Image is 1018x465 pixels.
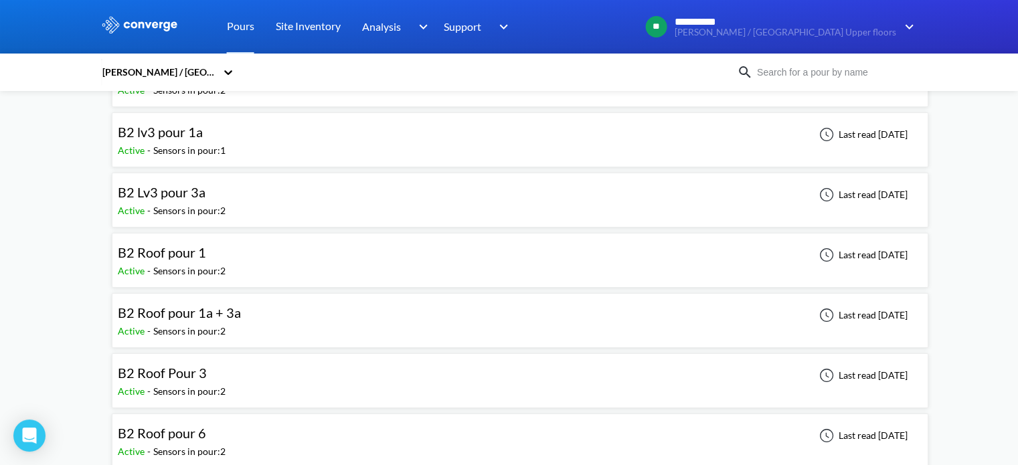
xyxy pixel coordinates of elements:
[118,205,147,216] span: Active
[147,145,153,156] span: -
[737,64,753,80] img: icon-search.svg
[153,384,226,399] div: Sensors in pour: 2
[812,126,912,143] div: Last read [DATE]
[147,446,153,457] span: -
[444,18,481,35] span: Support
[147,325,153,337] span: -
[118,425,206,441] span: B2 Roof pour 6
[812,428,912,444] div: Last read [DATE]
[147,84,153,96] span: -
[112,429,928,440] a: B2 Roof pour 6Active-Sensors in pour:2Last read [DATE]
[112,188,928,199] a: B2 Lv3 pour 3aActive-Sensors in pour:2Last read [DATE]
[112,128,928,139] a: B2 lv3 pour 1aActive-Sensors in pour:1Last read [DATE]
[153,264,226,278] div: Sensors in pour: 2
[118,304,241,320] span: B2 Roof pour 1a + 3a
[147,265,153,276] span: -
[753,65,915,80] input: Search for a pour by name
[118,124,203,140] span: B2 lv3 pour 1a
[118,265,147,276] span: Active
[147,385,153,397] span: -
[812,247,912,263] div: Last read [DATE]
[896,19,918,35] img: downArrow.svg
[118,145,147,156] span: Active
[812,187,912,203] div: Last read [DATE]
[101,16,179,33] img: logo_ewhite.svg
[153,143,226,158] div: Sensors in pour: 1
[118,184,205,200] span: B2 Lv3 pour 3a
[118,385,147,397] span: Active
[812,367,912,383] div: Last read [DATE]
[410,19,431,35] img: downArrow.svg
[118,365,207,381] span: B2 Roof Pour 3
[153,203,226,218] div: Sensors in pour: 2
[13,420,46,452] div: Open Intercom Messenger
[118,244,206,260] span: B2 Roof pour 1
[112,248,928,260] a: B2 Roof pour 1Active-Sensors in pour:2Last read [DATE]
[153,324,226,339] div: Sensors in pour: 2
[812,307,912,323] div: Last read [DATE]
[362,18,401,35] span: Analysis
[675,27,896,37] span: [PERSON_NAME] / [GEOGRAPHIC_DATA] Upper floors
[491,19,512,35] img: downArrow.svg
[101,65,216,80] div: [PERSON_NAME] / [GEOGRAPHIC_DATA] Upper floors
[112,369,928,380] a: B2 Roof Pour 3Active-Sensors in pour:2Last read [DATE]
[118,84,147,96] span: Active
[118,446,147,457] span: Active
[112,308,928,320] a: B2 Roof pour 1a + 3aActive-Sensors in pour:2Last read [DATE]
[147,205,153,216] span: -
[153,444,226,459] div: Sensors in pour: 2
[118,325,147,337] span: Active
